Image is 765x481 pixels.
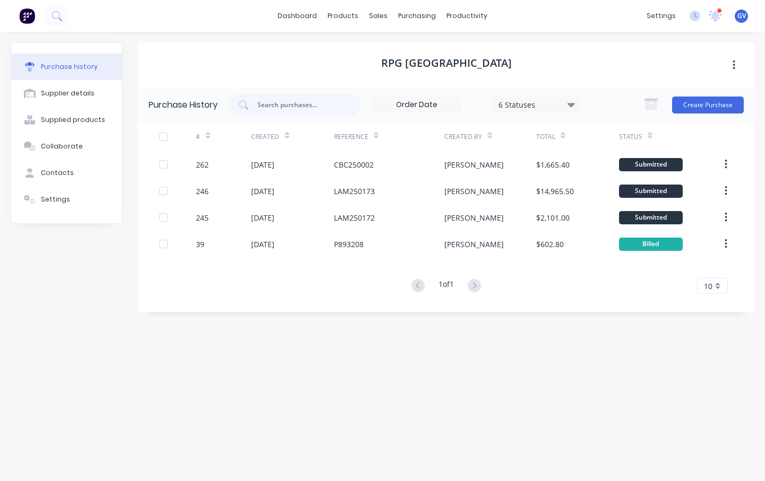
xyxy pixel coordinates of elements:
[372,97,461,113] input: Order Date
[444,212,504,223] div: [PERSON_NAME]
[444,132,482,142] div: Created By
[251,159,274,170] div: [DATE]
[619,158,683,171] div: Submitted
[196,159,209,170] div: 262
[251,239,274,250] div: [DATE]
[251,132,279,142] div: Created
[41,89,94,98] div: Supplier details
[334,186,375,197] div: LAM250173
[41,142,83,151] div: Collaborate
[196,186,209,197] div: 246
[11,160,122,186] button: Contacts
[256,100,345,110] input: Search purchases...
[322,8,364,24] div: products
[536,159,570,170] div: $1,665.40
[41,168,74,178] div: Contacts
[11,107,122,133] button: Supplied products
[536,186,574,197] div: $14,965.50
[364,8,393,24] div: sales
[444,186,504,197] div: [PERSON_NAME]
[196,212,209,223] div: 245
[196,132,200,142] div: #
[19,8,35,24] img: Factory
[393,8,441,24] div: purchasing
[272,8,322,24] a: dashboard
[334,239,364,250] div: P893208
[11,80,122,107] button: Supplier details
[334,212,375,223] div: LAM250172
[251,186,274,197] div: [DATE]
[149,99,218,111] div: Purchase History
[619,132,642,142] div: Status
[251,212,274,223] div: [DATE]
[41,195,70,204] div: Settings
[641,8,681,24] div: settings
[11,186,122,213] button: Settings
[536,239,564,250] div: $602.80
[11,54,122,80] button: Purchase history
[41,62,98,72] div: Purchase history
[11,133,122,160] button: Collaborate
[536,212,570,223] div: $2,101.00
[196,239,204,250] div: 39
[334,132,368,142] div: Reference
[704,281,712,292] span: 10
[619,185,683,198] div: Submitted
[441,8,493,24] div: productivity
[498,99,574,110] div: 6 Statuses
[444,239,504,250] div: [PERSON_NAME]
[381,57,512,69] h1: RPG [GEOGRAPHIC_DATA]
[672,97,744,113] button: Create Purchase
[619,211,683,224] div: Submitted
[439,278,454,294] div: 1 of 1
[737,11,746,21] span: GV
[619,238,683,251] div: Billed
[444,159,504,170] div: [PERSON_NAME]
[41,115,105,125] div: Supplied products
[334,159,374,170] div: CBC250002
[536,132,555,142] div: Total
